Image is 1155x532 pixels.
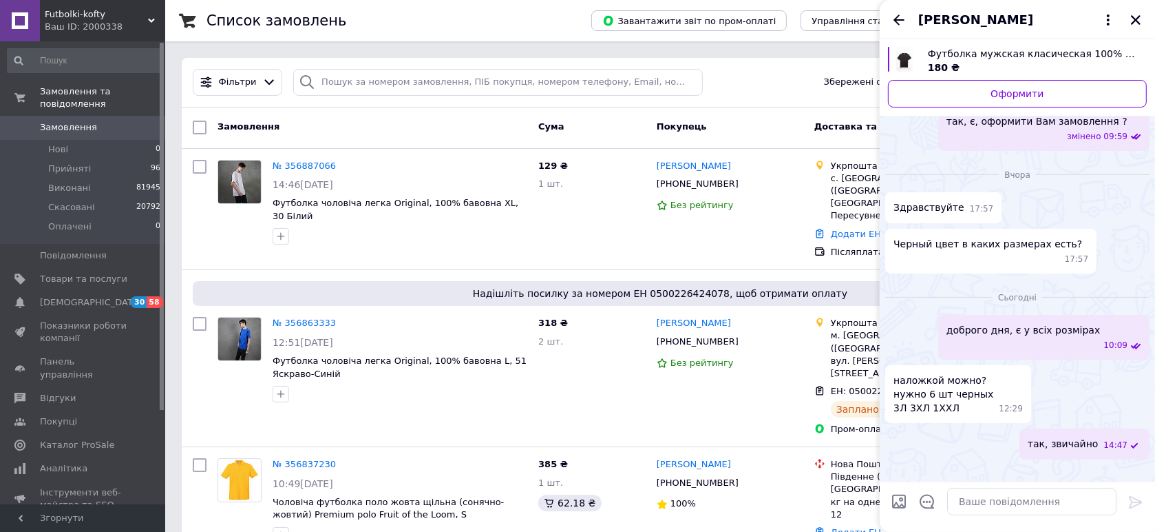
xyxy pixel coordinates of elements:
span: 180 ₴ [928,62,960,73]
a: Оформити [888,80,1147,108]
span: Виконані [48,182,91,194]
h1: Список замовлень [206,12,346,29]
span: Сьогодні [993,292,1042,304]
button: [PERSON_NAME] [918,11,1116,29]
span: Управління статусами [812,16,917,26]
span: Панель управління [40,356,127,380]
span: 17:57 11.08.2025 [1065,254,1089,265]
span: 81945 [136,182,160,194]
span: Повідомлення [40,249,107,262]
a: [PERSON_NAME] [657,160,731,173]
div: Укрпошта [831,160,993,172]
span: 318 ₴ [538,318,568,328]
span: 12:29 12.08.2025 [999,403,1023,415]
span: 2 шт. [538,336,563,347]
span: наложкой можно? нужно 6 шт черных 3Л 3ХЛ 1ХХЛ [893,374,993,415]
span: Прийняті [48,163,91,175]
span: 129 ₴ [538,161,568,171]
a: Футболка чоловіча легка Original, 100% бавовна L, 51 Яскраво-Синій [273,356,527,379]
a: [PERSON_NAME] [657,317,731,330]
a: Додати ЕН [831,229,881,239]
input: Пошук [7,48,162,73]
a: Футболка чоловіча легка Original, 100% бавовна XL, 30 Білий [273,198,518,221]
span: 1 шт. [538,178,563,189]
a: Фото товару [218,458,262,502]
span: 100% [670,498,696,509]
span: 0 [156,143,160,156]
img: 6289660282_w700_h500_futbolka-muzhskaya-klasicheskaya.jpg [896,47,913,72]
div: Південне ([GEOGRAPHIC_DATA], [GEOGRAPHIC_DATA].), №3 (до 30 кг на одне місце): вул. Шевченка, 12 [831,471,993,521]
span: Черный цвет в каких размерах есть? [893,237,1082,251]
span: доброго дня, є у всіх розмірах [946,323,1100,337]
span: так, звичайно [1028,437,1099,451]
a: № 356863333 [273,318,336,328]
button: Закрити [1127,12,1144,28]
span: Товари та послуги [40,273,127,285]
span: Інструменти веб-майстра та SEO [40,487,127,511]
input: Пошук за номером замовлення, ПІБ покупця, номером телефону, Email, номером накладної [293,69,703,96]
span: Без рейтингу [670,358,734,368]
span: Надішліть посилку за номером ЕН 0500226424078, щоб отримати оплату [198,287,1122,300]
span: так, є, оформити Вам замовлення ? [946,114,1127,128]
span: 14:46[DATE] [273,179,333,190]
span: 96 [151,163,160,175]
span: Фільтри [219,76,257,89]
span: Замовлення [218,121,279,132]
span: 14:47 12.08.2025 [1103,440,1127,451]
span: [PHONE_NUMBER] [657,178,739,189]
span: 385 ₴ [538,459,568,469]
span: [PHONE_NUMBER] [657,478,739,488]
span: Покупець [657,121,707,132]
a: [PERSON_NAME] [657,458,731,471]
a: № 356887066 [273,161,336,171]
a: Переглянути товар [888,47,1147,74]
a: Фото товару [218,160,262,204]
button: Відкрити шаблони відповідей [918,493,936,511]
span: 1 шт. [538,478,563,488]
span: Покупці [40,416,77,428]
span: 12:51[DATE] [273,337,333,348]
div: Заплановано [831,401,909,418]
span: Оплачені [48,221,92,233]
span: Замовлення [40,121,97,134]
button: Назад [891,12,907,28]
span: Нові [48,143,68,156]
span: 30 [131,296,147,308]
div: 12.08.2025 [885,290,1149,304]
button: Завантажити звіт по пром-оплаті [591,10,787,31]
a: № 356837230 [273,459,336,469]
span: Скасовані [48,201,95,214]
span: [PERSON_NAME] [918,11,1033,29]
span: 0 [156,221,160,233]
span: ЕН: 0500226424078 [831,386,923,396]
span: Вчора [999,170,1036,181]
span: 10:09 12.08.2025 [1103,340,1127,351]
span: 17:57 11.08.2025 [970,203,994,215]
span: Аналітика [40,462,87,475]
span: Futbolki-kofty [45,8,148,21]
div: 11.08.2025 [885,167,1149,181]
span: 09:59 11.07.2025 [1103,131,1127,143]
span: Збережені фільтри: [824,76,918,89]
div: Ваш ID: 2000338 [45,21,165,33]
span: [PHONE_NUMBER] [657,336,739,347]
span: [DEMOGRAPHIC_DATA] [40,296,142,309]
span: Cума [538,121,564,132]
div: Укрпошта [831,317,993,329]
span: Показники роботи компанії [40,320,127,345]
button: Управління статусами [801,10,928,31]
span: Завантажити звіт по пром-оплаті [602,14,776,27]
span: Доставка та оплата [814,121,916,132]
span: Каталог ProSale [40,439,114,451]
span: змінено [1067,131,1103,143]
a: Чоловіча футболка поло жовта щільна (сонячно-жовтий) Premium polo Fruit of the Loom, S [273,497,504,520]
span: 58 [147,296,162,308]
span: Здравствуйте [893,201,964,215]
span: Замовлення та повідомлення [40,85,165,110]
div: м. [GEOGRAPHIC_DATA] ([GEOGRAPHIC_DATA].), 11601, вул. [PERSON_NAME][STREET_ADDRESS] [831,329,993,380]
span: 20792 [136,201,160,214]
span: Без рейтингу [670,200,734,210]
span: 10:49[DATE] [273,478,333,489]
